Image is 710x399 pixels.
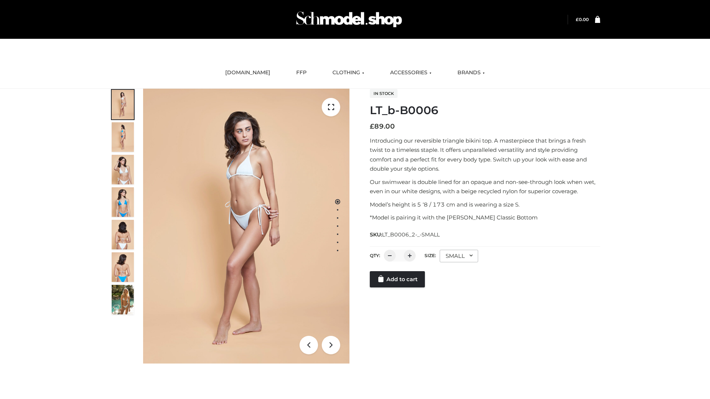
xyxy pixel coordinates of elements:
p: Introducing our reversible triangle bikini top. A masterpiece that brings a fresh twist to a time... [370,136,600,174]
a: ACCESSORIES [385,65,437,81]
bdi: 0.00 [576,17,589,22]
label: QTY: [370,253,380,258]
p: Model’s height is 5 ‘8 / 173 cm and is wearing a size S. [370,200,600,209]
span: £ [370,122,374,130]
img: ArielClassicBikiniTop_CloudNine_AzureSky_OW114ECO_7-scaled.jpg [112,220,134,249]
a: CLOTHING [327,65,370,81]
bdi: 89.00 [370,122,395,130]
label: Size: [425,253,436,258]
img: ArielClassicBikiniTop_CloudNine_AzureSky_OW114ECO_3-scaled.jpg [112,155,134,184]
img: Schmodel Admin 964 [294,5,405,34]
p: *Model is pairing it with the [PERSON_NAME] Classic Bottom [370,213,600,222]
img: ArielClassicBikiniTop_CloudNine_AzureSky_OW114ECO_1-scaled.jpg [112,90,134,119]
img: ArielClassicBikiniTop_CloudNine_AzureSky_OW114ECO_8-scaled.jpg [112,252,134,282]
span: LT_B0006_2-_-SMALL [382,231,440,238]
img: ArielClassicBikiniTop_CloudNine_AzureSky_OW114ECO_4-scaled.jpg [112,187,134,217]
a: [DOMAIN_NAME] [220,65,276,81]
a: Add to cart [370,271,425,287]
img: Arieltop_CloudNine_AzureSky2.jpg [112,285,134,314]
a: FFP [291,65,312,81]
span: £ [576,17,579,22]
a: BRANDS [452,65,490,81]
span: SKU: [370,230,440,239]
a: £0.00 [576,17,589,22]
img: ArielClassicBikiniTop_CloudNine_AzureSky_OW114ECO_1 [143,89,349,364]
p: Our swimwear is double lined for an opaque and non-see-through look when wet, even in our white d... [370,177,600,196]
img: ArielClassicBikiniTop_CloudNine_AzureSky_OW114ECO_2-scaled.jpg [112,122,134,152]
h1: LT_b-B0006 [370,104,600,117]
span: In stock [370,89,398,98]
div: SMALL [440,250,478,262]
